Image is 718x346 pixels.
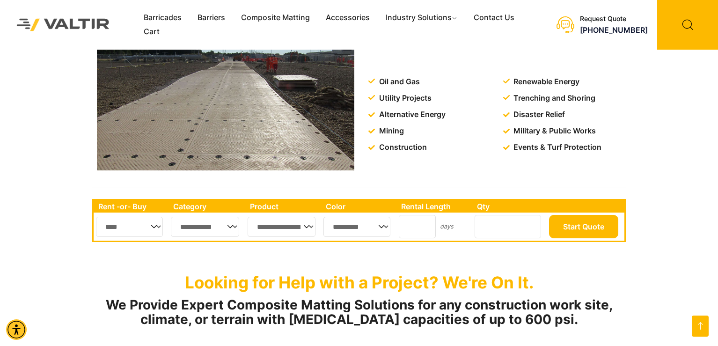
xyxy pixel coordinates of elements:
th: Rent -or- Buy [94,200,169,213]
span: Military & Public Works [511,124,596,138]
span: Trenching and Shoring [511,91,595,105]
span: Construction [377,140,427,155]
h2: We Provide Expert Composite Matting Solutions for any construction work site, climate, or terrain... [92,298,626,327]
a: Composite Matting [233,11,318,25]
a: call (888) 496-3625 [580,25,648,35]
input: Number [399,215,436,238]
a: Contact Us [466,11,522,25]
span: Alternative Energy [377,108,446,122]
button: Start Quote [549,215,618,238]
p: Looking for Help with a Project? We're On It. [92,272,626,292]
select: Single select [323,217,390,237]
span: Utility Projects [377,91,432,105]
span: Renewable Energy [511,75,579,89]
img: Valtir Rentals [7,9,119,41]
select: Single select [171,217,239,237]
select: Single select [96,217,163,237]
span: Events & Turf Protection [511,140,601,155]
a: Open this option [692,316,709,337]
a: Industry Solutions [378,11,466,25]
th: Product [245,200,322,213]
th: Qty [472,200,547,213]
th: Category [169,200,245,213]
span: Oil and Gas [377,75,420,89]
th: Rental Length [396,200,472,213]
small: days [440,223,454,230]
div: Accessibility Menu [6,319,27,340]
th: Color [321,200,396,213]
div: Request Quote [580,15,648,23]
a: Cart [136,25,168,39]
select: Single select [248,217,315,237]
a: Barriers [190,11,233,25]
span: Disaster Relief [511,108,565,122]
a: Barricades [136,11,190,25]
span: Mining [377,124,404,138]
a: Accessories [318,11,378,25]
img: A long, flat pathway made of interlocking panels stretches across a construction site, with worke... [97,25,354,170]
input: Number [475,215,541,238]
